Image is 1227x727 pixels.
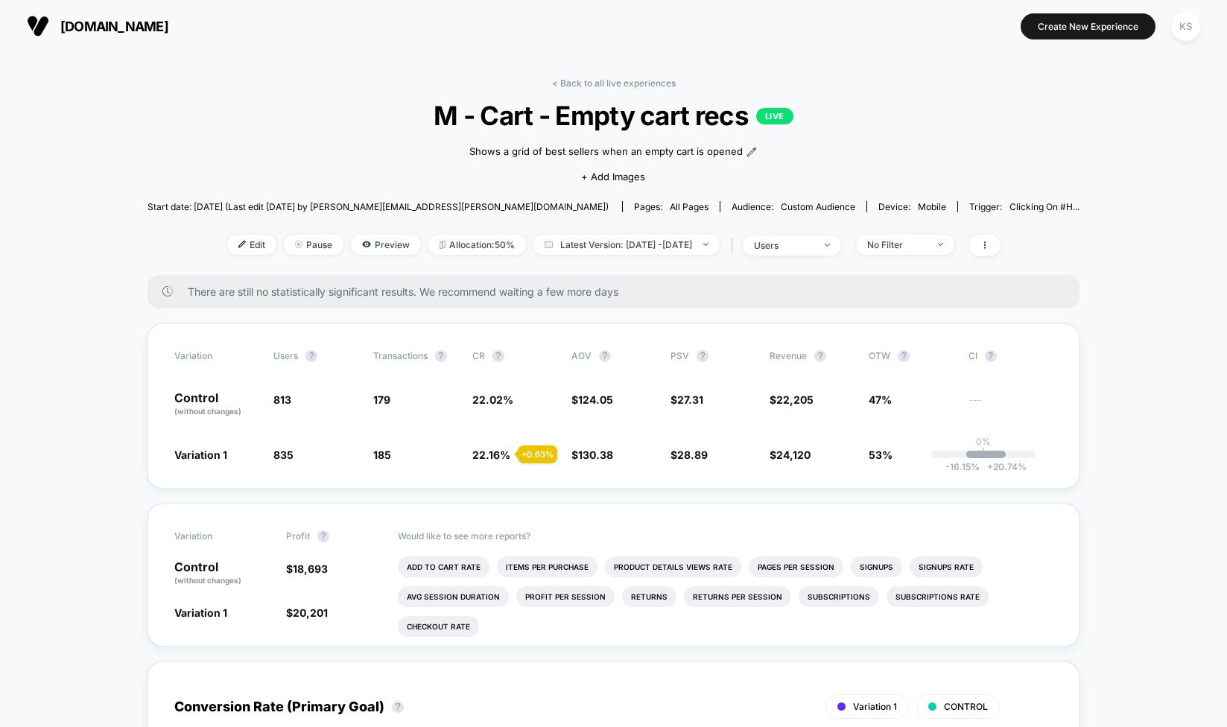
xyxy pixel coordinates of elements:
span: Variation 1 [853,701,897,712]
button: ? [392,701,404,713]
span: 813 [273,393,291,406]
span: [DOMAIN_NAME] [60,19,168,34]
button: KS [1167,11,1205,42]
span: (without changes) [174,407,241,416]
p: 0% [976,436,991,447]
span: $ [571,448,613,461]
span: $ [286,606,328,619]
p: | [982,447,985,458]
span: 185 [373,448,391,461]
span: $ [571,393,613,406]
div: KS [1171,12,1200,41]
button: ? [599,350,611,362]
span: 124.05 [578,393,613,406]
img: end [295,241,302,248]
li: Returns [622,586,676,607]
img: rebalance [440,241,446,249]
span: Latest Version: [DATE] - [DATE] [533,235,720,255]
button: ? [317,530,329,542]
img: Visually logo [27,15,49,37]
p: Control [174,392,259,417]
span: 22.02 % [472,393,513,406]
span: + [987,461,993,472]
li: Product Details Views Rate [605,556,741,577]
span: 835 [273,448,294,461]
span: Variation 1 [174,606,227,619]
li: Signups [851,556,902,577]
span: OTW [869,350,951,362]
span: 22,205 [776,393,814,406]
span: $ [670,393,703,406]
span: Preview [351,235,421,255]
button: ? [305,350,317,362]
span: mobile [918,201,946,212]
span: There are still no statistically significant results. We recommend waiting a few more days [188,285,1050,298]
span: 179 [373,393,390,406]
span: --- [968,396,1053,417]
span: Edit [227,235,276,255]
li: Returns Per Session [684,586,791,607]
span: 28.89 [677,448,708,461]
a: < Back to all live experiences [552,77,676,89]
li: Profit Per Session [516,586,615,607]
div: Trigger: [969,201,1079,212]
span: Variation [174,530,256,542]
li: Subscriptions [799,586,879,607]
li: Checkout Rate [398,616,479,637]
button: Create New Experience [1021,13,1155,39]
img: end [938,243,943,246]
span: CONTROL [944,701,988,712]
span: 24,120 [776,448,811,461]
span: M - Cart - Empty cart recs [194,100,1033,131]
span: AOV [571,350,592,361]
span: Revenue [770,350,807,361]
button: ? [985,350,997,362]
span: all pages [670,201,708,212]
button: ? [492,350,504,362]
span: Device: [866,201,957,212]
span: $ [770,393,814,406]
span: CI [968,350,1050,362]
span: Start date: [DATE] (Last edit [DATE] by [PERSON_NAME][EMAIL_ADDRESS][PERSON_NAME][DOMAIN_NAME]) [148,201,609,212]
span: + Add Images [581,171,645,182]
span: (without changes) [174,576,241,585]
span: Variation 1 [174,448,227,461]
button: ? [898,350,910,362]
span: 18,693 [293,562,328,575]
span: 130.38 [578,448,613,461]
span: 47% [869,393,892,406]
span: 20.74 % [980,461,1027,472]
li: Signups Rate [910,556,983,577]
span: | [727,235,743,256]
span: 53% [869,448,892,461]
li: Add To Cart Rate [398,556,489,577]
p: LIVE [756,108,793,124]
div: Pages: [634,201,708,212]
span: PSV [670,350,689,361]
div: users [754,240,814,251]
span: -16.15 % [945,461,980,472]
span: Transactions [373,350,428,361]
span: Profit [286,530,310,542]
button: ? [697,350,708,362]
span: Shows a grid of best sellers when an empty cart is opened [469,145,743,159]
span: 20,201 [293,606,328,619]
span: Variation [174,350,256,362]
span: CR [472,350,485,361]
span: $ [286,562,328,575]
span: $ [770,448,811,461]
span: Clicking on #h... [1009,201,1079,212]
p: Would like to see more reports? [398,530,1053,542]
span: Pause [284,235,343,255]
img: calendar [545,241,553,248]
li: Pages Per Session [749,556,843,577]
button: [DOMAIN_NAME] [22,14,173,38]
button: ? [814,350,826,362]
span: 22.16 % [472,448,510,461]
div: No Filter [867,239,927,250]
span: $ [670,448,708,461]
span: users [273,350,298,361]
div: + 0.63 % [518,445,557,463]
img: edit [238,241,246,248]
p: Control [174,561,271,586]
